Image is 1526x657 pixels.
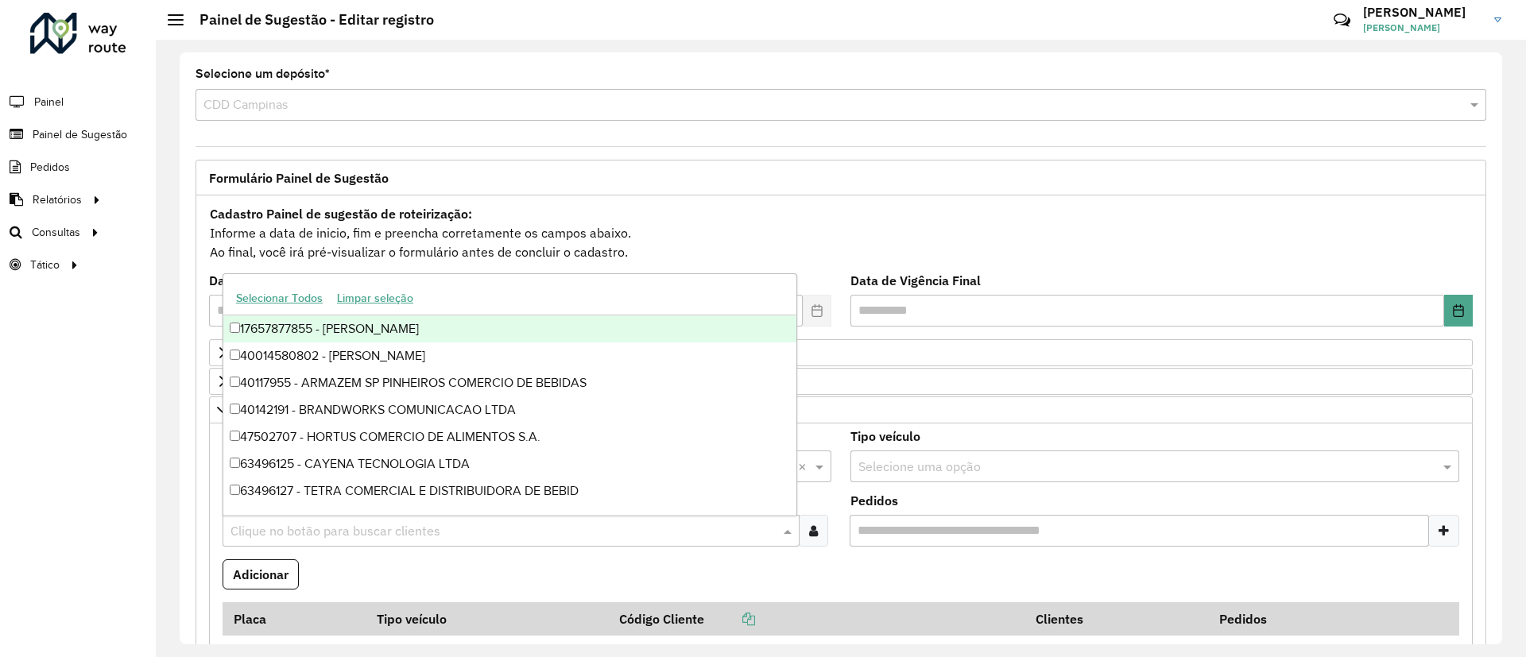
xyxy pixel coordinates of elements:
button: Choose Date [1444,295,1473,327]
th: Clientes [1024,602,1208,636]
label: Data de Vigência Inicial [209,271,354,290]
a: Contato Rápido [1325,3,1359,37]
th: Código Cliente [608,602,1024,636]
span: [PERSON_NAME] [1363,21,1482,35]
h3: [PERSON_NAME] [1363,5,1482,20]
strong: Cadastro Painel de sugestão de roteirização: [210,206,472,222]
div: 47502707 - HORTUS COMERCIO DE ALIMENTOS S.A. [223,423,796,450]
a: Copiar [704,611,755,627]
span: Formulário Painel de Sugestão [209,172,389,184]
span: Tático [30,257,60,273]
div: 40014580802 - [PERSON_NAME] [223,342,796,369]
span: Clear all [798,457,811,476]
button: Limpar seleção [330,286,420,311]
a: Priorizar Cliente - Não podem ficar no buffer [209,339,1473,366]
a: Preservar Cliente - Devem ficar no buffer, não roteirizar [209,368,1473,395]
th: Pedidos [1208,602,1392,636]
div: 63496125 - CAYENA TECNOLOGIA LTDA [223,450,796,477]
div: 40117955 - ARMAZEM SP PINHEIROS COMERCIO DE BEBIDAS [223,369,796,396]
span: Relatórios [33,191,82,208]
label: Data de Vigência Final [850,271,981,290]
div: 40142191 - BRANDWORKS COMUNICACAO LTDA [223,396,796,423]
span: Painel de Sugestão [33,126,127,143]
th: Tipo veículo [366,602,609,636]
label: Selecione um depósito [196,64,330,83]
th: Placa [223,602,366,636]
span: Pedidos [30,159,70,176]
span: Consultas [32,224,80,241]
div: 66500007 - BAR E LANCHONETE FUK [223,504,796,531]
button: Selecionar Todos [229,286,330,311]
h2: Painel de Sugestão - Editar registro [184,11,434,29]
label: Tipo veículo [850,427,920,446]
div: 63496127 - TETRA COMERCIAL E DISTRIBUIDORA DE BEBID [223,477,796,504]
button: Adicionar [223,559,299,589]
ng-dropdown-panel: Options list [223,273,797,516]
div: 17657877855 - [PERSON_NAME] [223,315,796,342]
div: Informe a data de inicio, fim e preencha corretamente os campos abaixo. Ao final, você irá pré-vi... [209,203,1473,262]
span: Painel [34,94,64,110]
label: Pedidos [850,491,898,510]
a: Cliente para Recarga [209,396,1473,423]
